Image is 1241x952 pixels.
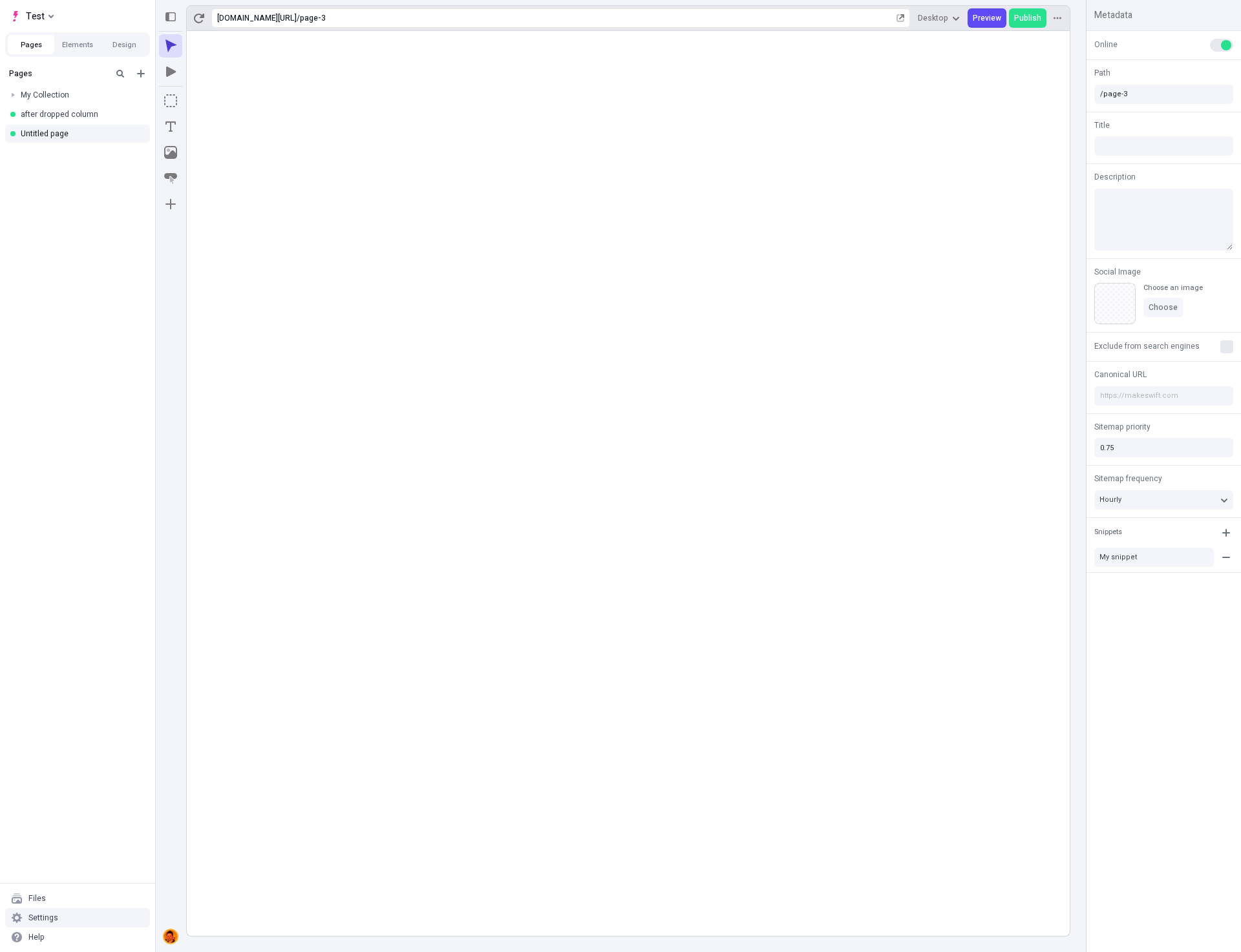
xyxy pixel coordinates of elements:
button: Preview [968,8,1006,28]
div: N [164,930,177,943]
button: Image [159,141,182,164]
span: Sitemap frequency [1094,473,1162,484]
div: Choose an image [1143,283,1203,293]
span: Canonical URL [1094,369,1147,380]
span: Title [1094,119,1110,131]
span: Desktop [918,13,948,23]
div: Pages [9,68,107,79]
span: Preview [973,13,1001,23]
button: Text [159,115,182,138]
input: https://makeswift.com [1094,386,1233,406]
span: Publish [1014,13,1041,23]
button: Elements [54,35,101,54]
div: after dropped column [21,109,140,119]
span: Hourly [1099,494,1121,505]
div: page-3 [300,13,894,23]
div: Untitled page [21,129,140,139]
button: Select site [5,6,59,26]
div: Settings [28,913,58,923]
button: Choose [1143,298,1183,317]
div: Snippets [1094,527,1122,538]
div: Help [28,932,45,942]
div: [URL][DOMAIN_NAME] [217,13,297,23]
button: Add new [133,66,149,81]
img: Avatar [164,930,177,943]
button: My snippet [1094,548,1214,567]
div: / [297,13,300,23]
span: Online [1094,39,1118,50]
span: Description [1094,171,1136,183]
button: Publish [1009,8,1046,28]
span: Social Image [1094,266,1141,278]
button: Desktop [913,8,965,28]
button: Box [159,89,182,112]
div: My snippet [1099,552,1209,562]
button: Button [159,167,182,190]
button: Hourly [1094,490,1233,510]
div: Files [28,893,46,904]
button: Design [101,35,147,54]
span: Sitemap priority [1094,421,1151,433]
span: Choose [1149,302,1178,313]
button: Pages [8,35,54,54]
span: Path [1094,67,1110,79]
span: Test [26,8,45,24]
div: My Collection [21,90,140,100]
span: Exclude from search engines [1094,340,1200,352]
